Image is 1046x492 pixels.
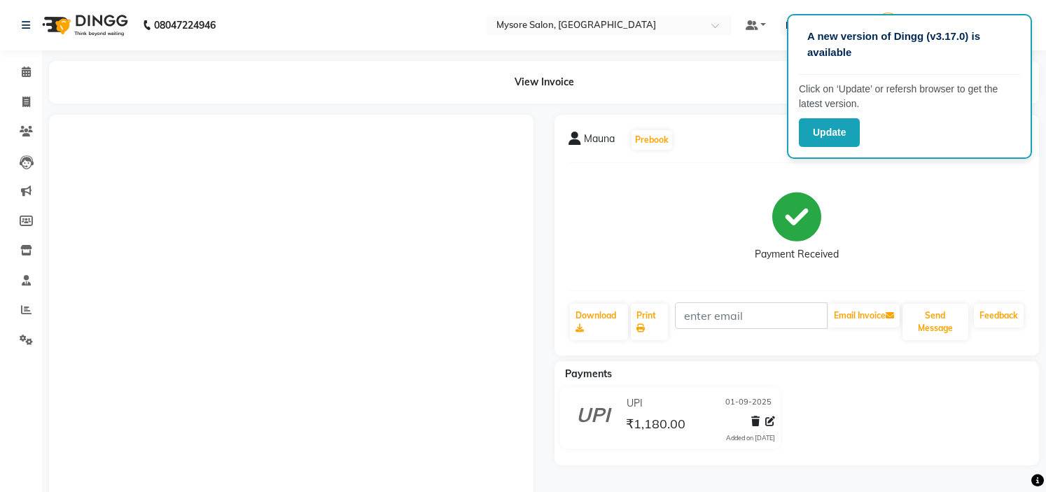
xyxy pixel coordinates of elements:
span: 01-09-2025 [725,396,772,411]
div: Payment Received [755,247,839,262]
a: Print [631,304,669,340]
a: Download [570,304,628,340]
img: The Glam Room Mysore [876,13,900,37]
button: Prebook [632,130,672,150]
span: Mauna [584,132,615,151]
p: A new version of Dingg (v3.17.0) is available [807,29,1012,60]
a: Feedback [974,304,1024,328]
b: 08047224946 [154,6,216,45]
span: Payments [565,367,612,380]
button: Email Invoice [828,304,900,328]
div: View Invoice [49,61,1039,104]
button: Send Message [902,304,968,340]
input: enter email [675,302,827,329]
span: ₹1,180.00 [626,416,685,435]
div: Added on [DATE] [726,433,775,443]
p: Click on ‘Update’ or refersh browser to get the latest version. [799,82,1020,111]
img: logo [36,6,132,45]
span: UPI [627,396,643,411]
button: Update [799,118,860,147]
